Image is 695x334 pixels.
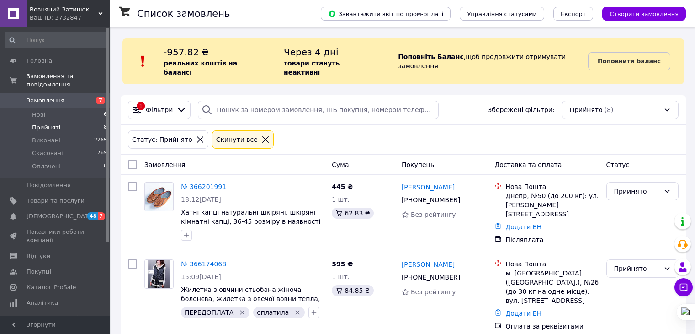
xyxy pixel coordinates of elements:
[239,309,246,316] svg: Видалити мітку
[561,11,586,17] span: Експорт
[94,136,107,145] span: 2265
[27,228,85,244] span: Показники роботи компанії
[398,53,464,60] b: Поповніть Баланс
[400,194,462,206] div: [PHONE_NUMBER]
[181,273,221,280] span: 15:09[DATE]
[27,283,76,291] span: Каталог ProSale
[144,161,185,168] span: Замовлення
[5,32,108,48] input: Пошук
[384,46,588,77] div: , щоб продовжити отримувати замовлення
[294,309,301,316] svg: Видалити мітку
[27,212,94,221] span: [DEMOGRAPHIC_DATA]
[411,288,456,296] span: Без рейтингу
[505,191,599,219] div: Днепр, №50 (до 200 кг): ул. [PERSON_NAME][STREET_ADDRESS]
[593,10,686,17] a: Створити замовлення
[181,209,320,234] a: Хатні капці натуральні шкіряні, шкіряні кімнатні капці, 36-45 розміру в наявності 45
[257,309,289,316] span: оплатила
[27,268,51,276] span: Покупці
[505,322,599,331] div: Оплата за реквізитами
[606,161,630,168] span: Статус
[400,271,462,284] div: [PHONE_NUMBER]
[181,260,226,268] a: № 366174068
[104,111,107,119] span: 6
[505,310,541,317] a: Додати ЕН
[136,54,150,68] img: :exclamation:
[181,286,320,312] a: Жилетка з овчини стьобана жіноча болонєва, жилетка з овечої вовни тепла, хутряний жилет жіночий
[104,124,107,132] span: 8
[185,309,233,316] span: ПЕРЕДОПЛАТА
[332,183,353,190] span: 445 ₴
[332,273,350,280] span: 1 шт.
[605,106,614,113] span: (8)
[570,105,603,114] span: Прийнято
[674,278,693,296] button: Чат з покупцем
[614,264,660,274] div: Прийнято
[164,47,209,58] span: -957.82 ₴
[505,259,599,269] div: Нова Пошта
[32,149,63,157] span: Скасовані
[32,124,60,132] span: Прийняті
[553,7,594,21] button: Експорт
[505,223,541,231] a: Додати ЕН
[505,235,599,244] div: Післяплата
[97,149,107,157] span: 769
[181,196,221,203] span: 18:12[DATE]
[610,11,679,17] span: Створити замовлення
[104,162,107,171] span: 0
[30,5,98,14] span: Вовняний Затишок
[27,299,58,307] span: Аналітика
[505,182,599,191] div: Нова Пошта
[598,58,661,65] b: Поповнити баланс
[198,101,439,119] input: Пошук за номером замовлення, ПІБ покупця, номером телефону, Email, номером накладної
[332,196,350,203] span: 1 шт.
[321,7,451,21] button: Завантажити звіт по пром-оплаті
[27,57,52,65] span: Головна
[27,181,71,189] span: Повідомлення
[32,111,45,119] span: Нові
[32,136,60,145] span: Виконані
[284,59,340,76] b: товари стануть неактивні
[602,7,686,21] button: Створити замовлення
[145,183,173,211] img: Фото товару
[30,14,110,22] div: Ваш ID: 3732847
[144,259,174,289] a: Фото товару
[87,212,98,220] span: 48
[284,47,339,58] span: Через 4 дні
[332,161,349,168] span: Cума
[27,97,64,105] span: Замовлення
[402,161,434,168] span: Покупець
[214,135,260,145] div: Cкинути все
[467,11,537,17] span: Управління статусами
[488,105,554,114] span: Збережені фільтри:
[27,252,50,260] span: Відгуки
[148,260,170,288] img: Фото товару
[332,260,353,268] span: 595 ₴
[614,186,660,196] div: Прийнято
[332,285,373,296] div: 84.85 ₴
[181,183,226,190] a: № 366201991
[494,161,562,168] span: Доставка та оплата
[137,8,230,19] h1: Список замовлень
[130,135,194,145] div: Статус: Прийнято
[460,7,544,21] button: Управління статусами
[505,269,599,305] div: м. [GEOGRAPHIC_DATA] ([GEOGRAPHIC_DATA].), №26 (до 30 кг на одне місце): вул. [STREET_ADDRESS]
[32,162,61,171] span: Оплачені
[96,97,105,104] span: 7
[402,260,455,269] a: [PERSON_NAME]
[328,10,443,18] span: Завантажити звіт по пром-оплаті
[146,105,173,114] span: Фільтри
[27,314,85,331] span: Інструменти веб-майстра та SEO
[402,183,455,192] a: [PERSON_NAME]
[144,182,174,211] a: Фото товару
[27,197,85,205] span: Товари та послуги
[411,211,456,218] span: Без рейтингу
[98,212,105,220] span: 7
[27,72,110,89] span: Замовлення та повідомлення
[332,208,373,219] div: 62.83 ₴
[588,52,670,70] a: Поповнити баланс
[164,59,237,76] b: реальних коштів на балансі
